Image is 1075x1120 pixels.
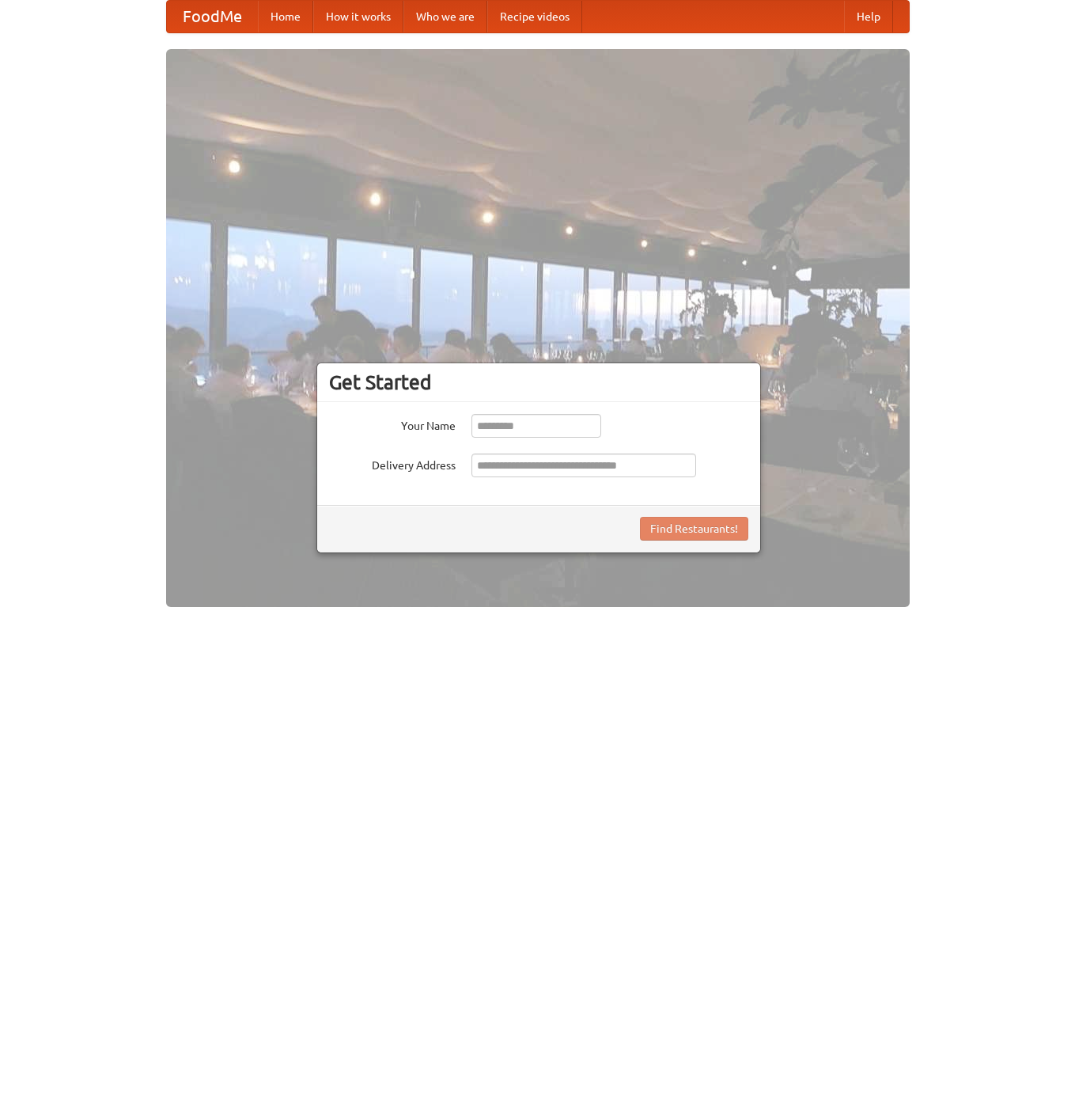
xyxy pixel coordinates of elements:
[329,414,456,434] label: Your Name
[329,370,748,394] h3: Get Started
[329,454,456,473] label: Delivery Address
[844,1,893,32] a: Help
[403,1,487,32] a: Who we are
[258,1,313,32] a: Home
[167,1,258,32] a: FoodMe
[640,517,748,541] button: Find Restaurants!
[487,1,582,32] a: Recipe videos
[313,1,403,32] a: How it works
